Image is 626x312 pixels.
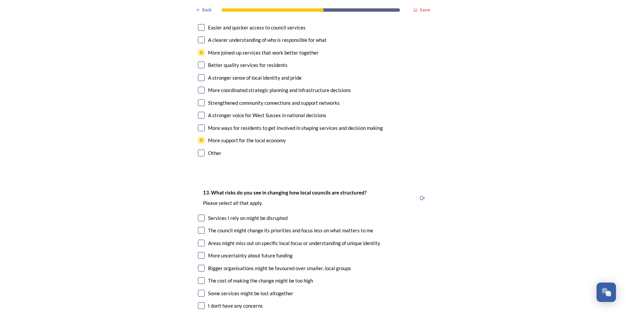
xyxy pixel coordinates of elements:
div: A clearer understanding of who is responsible for what [208,36,327,44]
div: More ways for residents to get involved in shaping services and decision making [208,124,383,132]
div: Bigger organisations might be favoured over smaller, local groups [208,264,351,272]
div: A stronger sense of local identity and pride [208,74,302,82]
div: More support for the local economy [208,137,286,144]
div: Areas might miss out on specific local focus or understanding of unique identity [208,239,380,247]
div: Strengthened community connections and support networks [208,99,340,107]
strong: Save [420,7,430,13]
button: Open Chat [597,283,616,302]
div: Other [208,149,221,157]
div: More joined-up services that work better together [208,49,319,57]
p: Please select all that apply. [203,200,367,207]
div: Services I rely on might be disrupted [208,214,288,222]
div: Some services might be lost altogether [208,290,293,297]
div: A stronger voice for West Sussex in national decisions [208,111,326,119]
div: Better quality services for residents [208,61,288,69]
div: Easier and quicker access to council services [208,24,306,31]
div: I don't have any concerns [208,302,263,310]
strong: 13. What risks do you see in changing how local councils are structured? [203,189,367,196]
div: The council might change its priorities and focus less on what matters to me [208,227,373,234]
div: More coordinated strategic planning and infrastructure decisions [208,86,351,94]
span: Back [202,7,212,13]
div: More uncertainty about future funding [208,252,293,259]
div: The cost of making the change might be too high [208,277,313,285]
